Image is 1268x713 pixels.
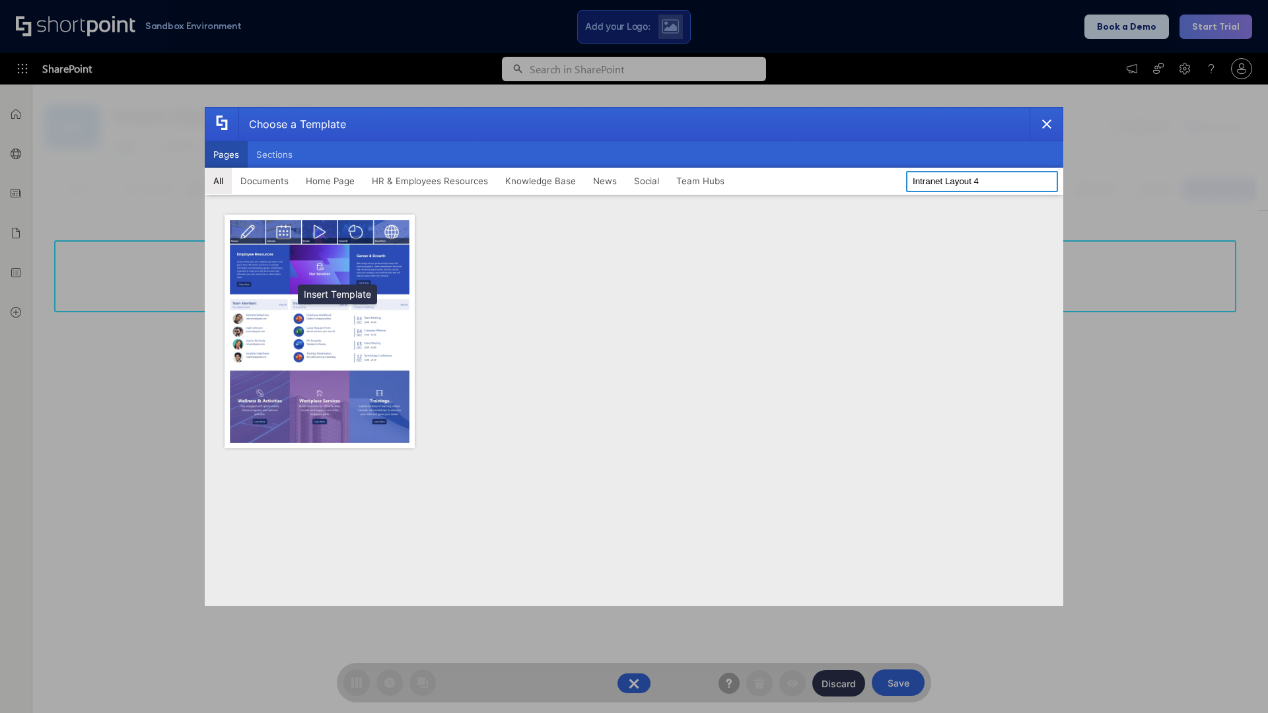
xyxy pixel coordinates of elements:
[363,168,497,194] button: HR & Employees Resources
[232,168,297,194] button: Documents
[1202,650,1268,713] iframe: Chat Widget
[584,168,625,194] button: News
[205,141,248,168] button: Pages
[248,141,301,168] button: Sections
[205,168,232,194] button: All
[205,107,1063,606] div: template selector
[906,171,1058,192] input: Search
[625,168,668,194] button: Social
[297,168,363,194] button: Home Page
[238,108,346,141] div: Choose a Template
[668,168,733,194] button: Team Hubs
[497,168,584,194] button: Knowledge Base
